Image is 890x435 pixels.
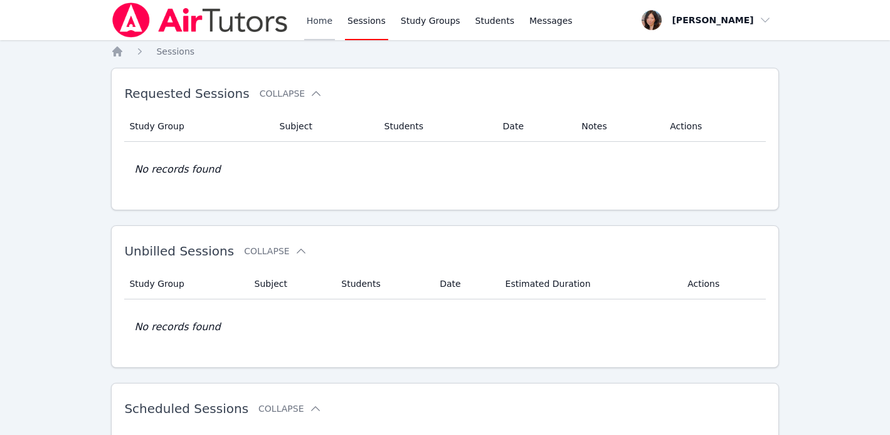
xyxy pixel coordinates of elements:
[377,111,495,142] th: Students
[495,111,575,142] th: Date
[124,111,272,142] th: Study Group
[124,401,248,416] span: Scheduled Sessions
[574,111,662,142] th: Notes
[124,142,765,197] td: No records found
[432,269,497,299] th: Date
[111,3,289,38] img: Air Tutors
[498,269,681,299] th: Estimated Duration
[334,269,432,299] th: Students
[244,245,307,257] button: Collapse
[247,269,334,299] th: Subject
[272,111,377,142] th: Subject
[260,87,322,100] button: Collapse
[529,14,573,27] span: Messages
[124,269,246,299] th: Study Group
[124,299,765,355] td: No records found
[124,244,234,259] span: Unbilled Sessions
[156,46,194,56] span: Sessions
[111,45,778,58] nav: Breadcrumb
[124,86,249,101] span: Requested Sessions
[258,402,321,415] button: Collapse
[156,45,194,58] a: Sessions
[680,269,766,299] th: Actions
[662,111,765,142] th: Actions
